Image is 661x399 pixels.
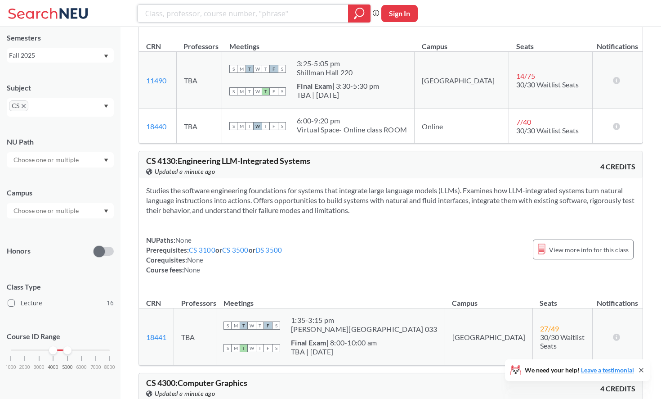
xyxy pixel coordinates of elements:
[222,32,415,52] th: Meetings
[7,33,114,43] div: Semesters
[248,322,256,330] span: W
[264,322,272,330] span: F
[175,236,192,244] span: None
[592,32,643,52] th: Notifications
[155,167,215,177] span: Updated a minute ago
[7,203,114,218] div: Dropdown arrow
[381,5,418,22] button: Sign In
[516,80,579,89] span: 30/30 Waitlist Seats
[532,289,592,308] th: Seats
[176,32,222,52] th: Professors
[549,244,629,255] span: View more info for this class
[297,91,379,100] div: TBA | [DATE]
[415,109,509,144] td: Online
[34,365,45,370] span: 3000
[509,32,592,52] th: Seats
[415,52,509,109] td: [GEOGRAPHIC_DATA]
[278,122,286,130] span: S
[272,322,280,330] span: S
[592,289,643,308] th: Notifications
[8,297,114,309] label: Lecture
[237,122,246,130] span: M
[48,365,58,370] span: 4000
[176,109,222,144] td: TBA
[254,122,262,130] span: W
[272,344,280,352] span: S
[600,384,635,394] span: 4 CREDITS
[262,87,270,95] span: T
[254,65,262,73] span: W
[445,308,532,366] td: [GEOGRAPHIC_DATA]
[146,76,166,85] a: 11490
[229,122,237,130] span: S
[62,365,73,370] span: 5000
[144,6,342,21] input: Class, professor, course number, "phrase"
[7,137,114,147] div: NU Path
[9,100,28,111] span: CSX to remove pill
[540,324,559,333] span: 27 / 49
[415,32,509,52] th: Campus
[9,50,103,60] div: Fall 2025
[155,389,215,399] span: Updated a minute ago
[216,289,445,308] th: Meetings
[146,235,282,275] div: NUPaths: Prerequisites: or or Corequisites: Course fees:
[7,331,114,342] p: Course ID Range
[104,365,115,370] span: 8000
[229,87,237,95] span: S
[246,122,254,130] span: T
[291,325,438,334] div: [PERSON_NAME][GEOGRAPHIC_DATA] 033
[297,82,332,90] b: Final Exam
[104,209,108,213] svg: Dropdown arrow
[256,322,264,330] span: T
[516,72,535,80] span: 14 / 75
[222,246,249,254] a: CS 3500
[278,65,286,73] span: S
[187,256,203,264] span: None
[348,5,371,23] div: magnifying glass
[104,104,108,108] svg: Dropdown arrow
[297,68,353,77] div: Shillman Hall 220
[240,322,248,330] span: T
[7,188,114,198] div: Campus
[262,65,270,73] span: T
[104,159,108,162] svg: Dropdown arrow
[297,125,407,134] div: Virtual Space- Online class ROOM
[7,83,114,93] div: Subject
[581,366,634,374] a: Leave a testimonial
[9,154,85,165] input: Choose one or multiple
[516,118,531,126] span: 7 / 40
[7,152,114,168] div: Dropdown arrow
[262,122,270,130] span: T
[184,266,200,274] span: None
[291,338,326,347] b: Final Exam
[516,126,579,135] span: 30/30 Waitlist Seats
[146,378,247,388] span: CS 4300 : Computer Graphics
[237,65,246,73] span: M
[7,48,114,63] div: Fall 2025Dropdown arrow
[255,246,282,254] a: DS 3500
[270,65,278,73] span: F
[600,162,635,172] span: 4 CREDITS
[174,308,216,366] td: TBA
[146,156,310,166] span: CS 4130 : Engineering LLM-Integrated Systems
[445,289,532,308] th: Campus
[5,365,16,370] span: 1000
[270,122,278,130] span: F
[19,365,30,370] span: 2000
[278,87,286,95] span: S
[297,59,353,68] div: 3:25 - 5:05 pm
[146,122,166,131] a: 18440
[264,344,272,352] span: F
[146,186,635,215] section: Studies the software engineering foundations for systems that integrate large language models (LL...
[246,65,254,73] span: T
[7,282,114,292] span: Class Type
[9,205,85,216] input: Choose one or multiple
[291,338,377,347] div: | 8:00-10:00 am
[146,41,161,51] div: CRN
[232,322,240,330] span: M
[146,298,161,308] div: CRN
[176,52,222,109] td: TBA
[7,98,114,117] div: CSX to remove pillDropdown arrow
[354,7,365,20] svg: magnifying glass
[189,246,215,254] a: CS 3100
